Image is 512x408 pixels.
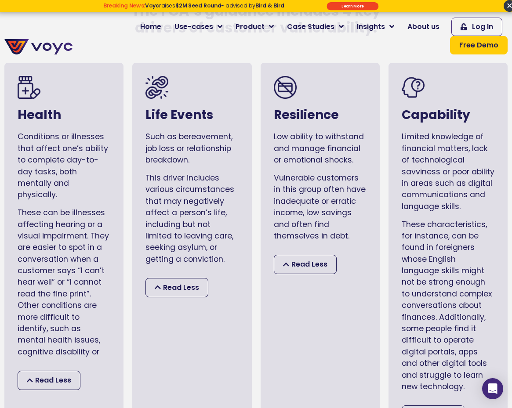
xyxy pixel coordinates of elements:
[145,76,168,99] img: weakness
[350,18,401,36] a: Insights
[145,172,238,265] div: This driver includes various circumstances that may negatively affect a person’s life, including ...
[134,18,168,36] a: Home
[280,18,350,36] a: Case Studies
[459,40,498,51] span: Free Demo
[236,22,265,32] span: Product
[76,2,312,15] div: Breaking News: Voyc raises $2M Seed Round - advised by Bird & Bird
[18,76,40,99] img: pills
[145,131,238,166] p: Such as bereavement, job loss or relationship breakdown.
[163,282,199,293] span: Read Less
[327,2,378,10] div: Submit
[482,378,503,399] div: Open Intercom Messenger
[4,39,73,54] img: voyc-full-logo
[291,259,327,270] span: Read Less
[287,22,334,32] span: Case Studies
[402,219,494,393] div: These characteristics, for instance, can be found in foreigners whose English language skills mig...
[145,2,159,9] strong: Voyc
[274,108,367,123] h3: Resilience
[402,108,494,123] h3: Capability
[274,76,297,99] img: credit-card
[145,2,284,9] span: raises - advised by
[472,22,493,32] span: Log In
[274,131,367,166] p: Low ability to withstand and manage financial or emotional shocks.
[407,22,439,32] span: About us
[18,108,110,123] h3: Health
[357,22,385,32] span: Insights
[145,278,208,297] div: Read Less
[274,172,367,242] div: Vulnerable customers in this group often have inadequate or erratic income, low savings and often...
[402,76,425,99] img: question
[103,2,145,9] strong: Breaking News:
[274,255,337,274] div: Read Less
[35,375,71,386] span: Read Less
[168,18,229,36] a: Use-cases
[18,207,110,369] div: These can be illnesses affecting hearing or a visual impairment. They are easier to spot in a con...
[401,18,446,36] a: About us
[175,2,221,9] strong: $2M Seed Round
[174,22,213,32] span: Use-cases
[145,108,238,123] h3: Life Events
[402,131,494,212] p: Limited knowledge of financial matters, lack of technological savviness or poor ability in areas ...
[255,2,284,9] strong: Bird & Bird
[450,36,508,54] a: Free Demo
[18,371,80,390] div: Read Less
[229,18,280,36] a: Product
[451,18,502,36] a: Log In
[140,22,161,32] span: Home
[18,131,110,200] p: Conditions or illnesses that affect one’s ability to complete day-to-day tasks, both mentally and...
